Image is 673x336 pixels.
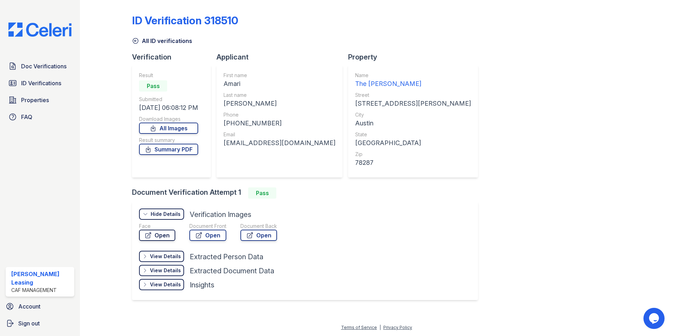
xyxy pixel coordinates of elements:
div: City [355,111,471,118]
a: Open [139,230,175,241]
div: Verification Images [190,210,251,219]
div: 78287 [355,158,471,168]
div: ID Verification 318510 [132,14,238,27]
div: View Details [150,253,181,260]
div: Document Verification Attempt 1 [132,187,484,199]
span: Properties [21,96,49,104]
a: All Images [139,123,198,134]
a: Open [189,230,226,241]
div: View Details [150,267,181,274]
a: ID Verifications [6,76,74,90]
div: Street [355,92,471,99]
a: Sign out [3,316,77,330]
div: [PERSON_NAME] Leasing [11,270,71,287]
div: Result summary [139,137,198,144]
div: CAF Management [11,287,71,294]
span: FAQ [21,113,32,121]
div: Insights [190,280,214,290]
img: CE_Logo_Blue-a8612792a0a2168367f1c8372b55b34899dd931a85d93a1a3d3e32e68fde9ad4.png [3,23,77,37]
div: Amari [224,79,335,89]
div: [GEOGRAPHIC_DATA] [355,138,471,148]
span: Doc Verifications [21,62,67,70]
div: Applicant [216,52,348,62]
div: View Details [150,281,181,288]
div: [STREET_ADDRESS][PERSON_NAME] [355,99,471,108]
div: Phone [224,111,335,118]
div: State [355,131,471,138]
a: FAQ [6,110,74,124]
div: [EMAIL_ADDRESS][DOMAIN_NAME] [224,138,335,148]
span: Account [18,302,40,311]
div: Name [355,72,471,79]
div: Verification [132,52,216,62]
div: Last name [224,92,335,99]
div: Document Front [189,223,226,230]
div: [PHONE_NUMBER] [224,118,335,128]
div: Submitted [139,96,198,103]
div: [DATE] 06:08:12 PM [139,103,198,113]
a: Account [3,299,77,313]
div: The [PERSON_NAME] [355,79,471,89]
span: Sign out [18,319,40,328]
a: Properties [6,93,74,107]
a: All ID verifications [132,37,192,45]
div: [PERSON_NAME] [224,99,335,108]
div: Extracted Document Data [190,266,274,276]
div: | [379,325,381,330]
div: Extracted Person Data [190,252,263,262]
div: Document Back [240,223,277,230]
span: ID Verifications [21,79,61,87]
div: Property [348,52,484,62]
a: Summary PDF [139,144,198,155]
a: Name The [PERSON_NAME] [355,72,471,89]
div: Pass [139,80,167,92]
iframe: chat widget [643,308,666,329]
div: Result [139,72,198,79]
a: Doc Verifications [6,59,74,73]
a: Open [240,230,277,241]
div: Hide Details [151,211,181,218]
div: First name [224,72,335,79]
a: Terms of Service [341,325,377,330]
div: Zip [355,151,471,158]
div: Austin [355,118,471,128]
div: Pass [248,187,276,199]
div: Download Images [139,116,198,123]
div: Email [224,131,335,138]
a: Privacy Policy [383,325,412,330]
div: Face [139,223,175,230]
